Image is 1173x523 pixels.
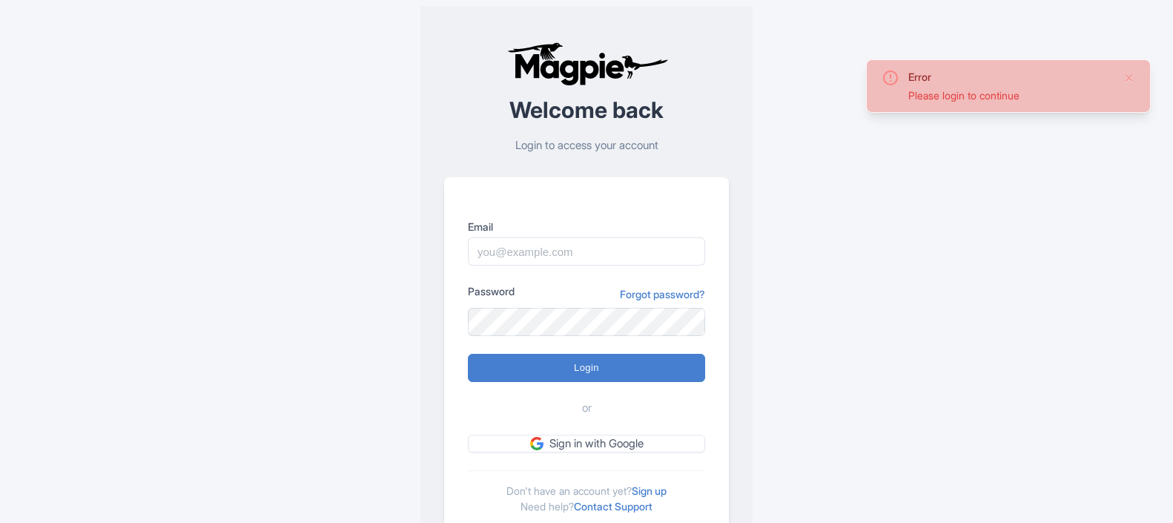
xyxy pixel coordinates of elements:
a: Sign in with Google [468,435,705,453]
div: Please login to continue [908,88,1111,103]
input: Login [468,354,705,382]
div: Don't have an account yet? Need help? [468,470,705,514]
img: google.svg [530,437,543,450]
span: or [582,400,592,417]
a: Sign up [632,484,667,497]
p: Login to access your account [444,137,729,154]
h2: Welcome back [444,98,729,122]
label: Password [468,283,515,299]
img: logo-ab69f6fb50320c5b225c76a69d11143b.png [503,42,670,86]
a: Contact Support [574,500,652,513]
label: Email [468,219,705,234]
div: Error [908,69,1111,85]
input: you@example.com [468,237,705,266]
button: Close [1123,69,1135,87]
a: Forgot password? [620,286,705,302]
